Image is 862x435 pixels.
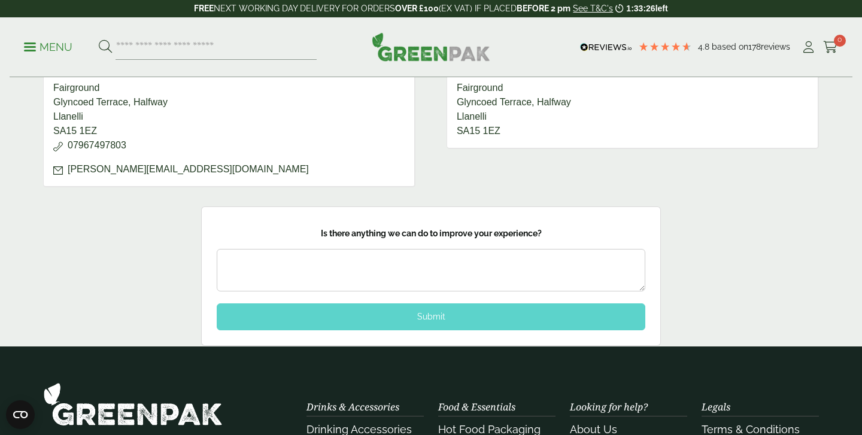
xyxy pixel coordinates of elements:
[712,42,748,51] span: Based on
[748,42,761,51] span: 178
[638,41,692,52] div: 4.78 Stars
[655,4,668,13] span: left
[53,138,405,153] p: 07967497803
[24,40,72,54] p: Menu
[217,303,645,330] div: Submit
[834,35,846,47] span: 0
[395,4,439,13] strong: OVER £100
[517,4,570,13] strong: BEFORE 2 pm
[823,41,838,53] i: Cart
[6,400,35,429] button: Open CMP widget
[761,42,790,51] span: reviews
[698,42,712,51] span: 4.8
[194,4,214,13] strong: FREE
[372,32,490,61] img: GreenPak Supplies
[447,42,819,149] address: [PERSON_NAME] Hills Coffee Hut Fairground Glyncoed Terrace, Halfway Llanelli SA15 1EZ
[24,40,72,52] a: Menu
[43,42,415,187] address: [PERSON_NAME] Hills Coffee Hut Fairground Glyncoed Terrace, Halfway Llanelli SA15 1EZ
[823,38,838,56] a: 0
[801,41,816,53] i: My Account
[43,382,223,426] img: GreenPak Supplies
[580,43,632,51] img: REVIEWS.io
[626,4,655,13] span: 1:33:26
[53,162,405,177] p: [PERSON_NAME][EMAIL_ADDRESS][DOMAIN_NAME]
[573,4,613,13] a: See T&C's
